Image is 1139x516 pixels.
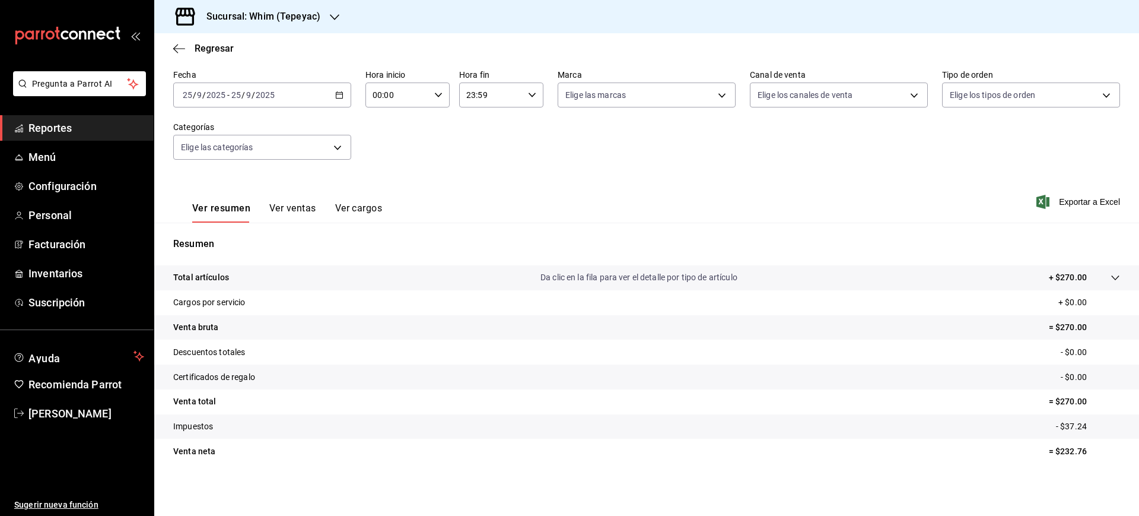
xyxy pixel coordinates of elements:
[173,346,245,359] p: Descuentos totales
[241,90,245,100] span: /
[255,90,275,100] input: ----
[173,271,229,284] p: Total artículos
[8,86,146,99] a: Pregunta a Parrot AI
[173,445,215,458] p: Venta neta
[1056,420,1120,433] p: - $37.24
[193,90,196,100] span: /
[173,71,351,79] label: Fecha
[1061,346,1120,359] p: - $0.00
[459,71,543,79] label: Hora fin
[950,89,1035,101] span: Elige los tipos de orden
[28,406,144,422] span: [PERSON_NAME]
[173,296,246,309] p: Cargos por servicio
[32,78,128,90] span: Pregunta a Parrot AI
[131,31,140,40] button: open_drawer_menu
[14,499,144,511] span: Sugerir nueva función
[1049,271,1087,284] p: + $270.00
[750,71,928,79] label: Canal de venta
[1049,395,1120,408] p: = $270.00
[28,295,144,311] span: Suscripción
[173,371,255,384] p: Certificados de regalo
[173,395,216,408] p: Venta total
[565,89,626,101] span: Elige las marcas
[269,202,316,223] button: Ver ventas
[13,71,146,96] button: Pregunta a Parrot AI
[202,90,206,100] span: /
[173,123,351,131] label: Categorías
[942,71,1120,79] label: Tipo de orden
[192,202,250,223] button: Ver resumen
[173,321,218,334] p: Venta bruta
[252,90,255,100] span: /
[28,265,144,281] span: Inventarios
[365,71,450,79] label: Hora inicio
[195,43,234,54] span: Regresar
[1039,195,1120,209] button: Exportar a Excel
[1049,445,1120,458] p: = $232.76
[28,120,144,136] span: Reportes
[173,237,1120,251] p: Resumen
[173,43,234,54] button: Regresar
[1061,371,1120,384] p: - $0.00
[28,207,144,223] span: Personal
[28,376,144,392] span: Recomienda Parrot
[173,420,213,433] p: Impuestos
[558,71,736,79] label: Marca
[206,90,226,100] input: ----
[182,90,193,100] input: --
[28,349,129,363] span: Ayuda
[196,90,202,100] input: --
[246,90,252,100] input: --
[227,90,230,100] span: -
[181,141,253,153] span: Elige las categorías
[231,90,241,100] input: --
[1058,296,1120,309] p: + $0.00
[1049,321,1120,334] p: = $270.00
[540,271,737,284] p: Da clic en la fila para ver el detalle por tipo de artículo
[192,202,382,223] div: navigation tabs
[28,236,144,252] span: Facturación
[28,178,144,194] span: Configuración
[28,149,144,165] span: Menú
[758,89,852,101] span: Elige los canales de venta
[197,10,320,24] h3: Sucursal: Whim (Tepeyac)
[335,202,383,223] button: Ver cargos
